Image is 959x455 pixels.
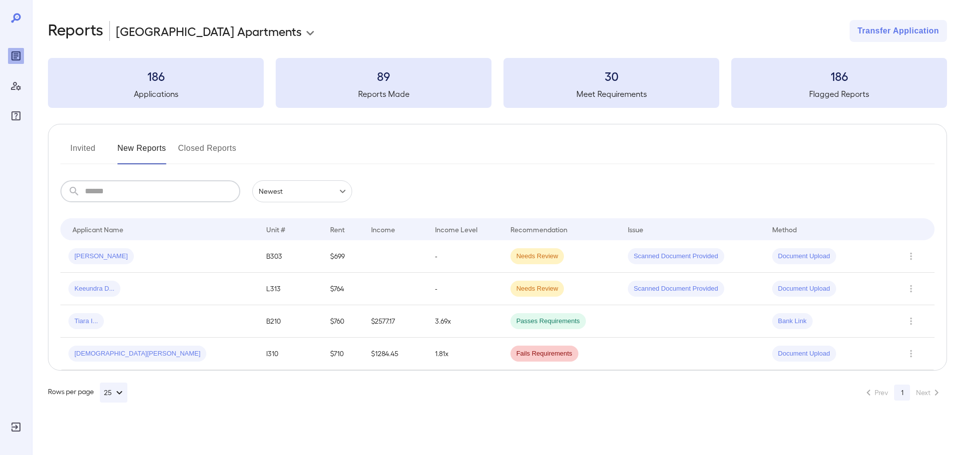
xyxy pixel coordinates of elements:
[427,273,502,305] td: -
[731,68,947,84] h3: 186
[276,88,491,100] h5: Reports Made
[48,88,264,100] h5: Applications
[628,284,724,294] span: Scanned Document Provided
[322,305,363,338] td: $760
[903,346,919,362] button: Row Actions
[903,248,919,264] button: Row Actions
[178,140,237,164] button: Closed Reports
[427,305,502,338] td: 3.69x
[427,240,502,273] td: -
[48,58,947,108] summary: 186Applications89Reports Made30Meet Requirements186Flagged Reports
[894,385,910,401] button: page 1
[322,338,363,370] td: $710
[772,317,813,326] span: Bank Link
[68,252,134,261] span: [PERSON_NAME]
[252,180,352,202] div: Newest
[8,48,24,64] div: Reports
[903,281,919,297] button: Row Actions
[8,419,24,435] div: Log Out
[510,284,564,294] span: Needs Review
[510,223,567,235] div: Recommendation
[628,223,644,235] div: Issue
[60,140,105,164] button: Invited
[510,349,578,359] span: Fails Requirements
[266,223,285,235] div: Unit #
[322,273,363,305] td: $764
[772,284,836,294] span: Document Upload
[510,252,564,261] span: Needs Review
[48,68,264,84] h3: 186
[68,349,206,359] span: [DEMOGRAPHIC_DATA][PERSON_NAME]
[371,223,395,235] div: Income
[100,383,127,403] button: 25
[772,252,836,261] span: Document Upload
[8,78,24,94] div: Manage Users
[510,317,586,326] span: Passes Requirements
[427,338,502,370] td: 1.81x
[903,313,919,329] button: Row Actions
[363,338,427,370] td: $1284.45
[48,20,103,42] h2: Reports
[276,68,491,84] h3: 89
[772,349,836,359] span: Document Upload
[322,240,363,273] td: $699
[68,284,120,294] span: Keeundra D...
[68,317,104,326] span: Tiara I...
[731,88,947,100] h5: Flagged Reports
[772,223,797,235] div: Method
[503,88,719,100] h5: Meet Requirements
[72,223,123,235] div: Applicant Name
[503,68,719,84] h3: 30
[330,223,346,235] div: Rent
[858,385,947,401] nav: pagination navigation
[258,305,322,338] td: B210
[628,252,724,261] span: Scanned Document Provided
[116,23,302,39] p: [GEOGRAPHIC_DATA] Apartments
[258,338,322,370] td: I310
[850,20,947,42] button: Transfer Application
[258,273,322,305] td: L313
[363,305,427,338] td: $2577.17
[258,240,322,273] td: B303
[435,223,478,235] div: Income Level
[117,140,166,164] button: New Reports
[48,383,127,403] div: Rows per page
[8,108,24,124] div: FAQ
